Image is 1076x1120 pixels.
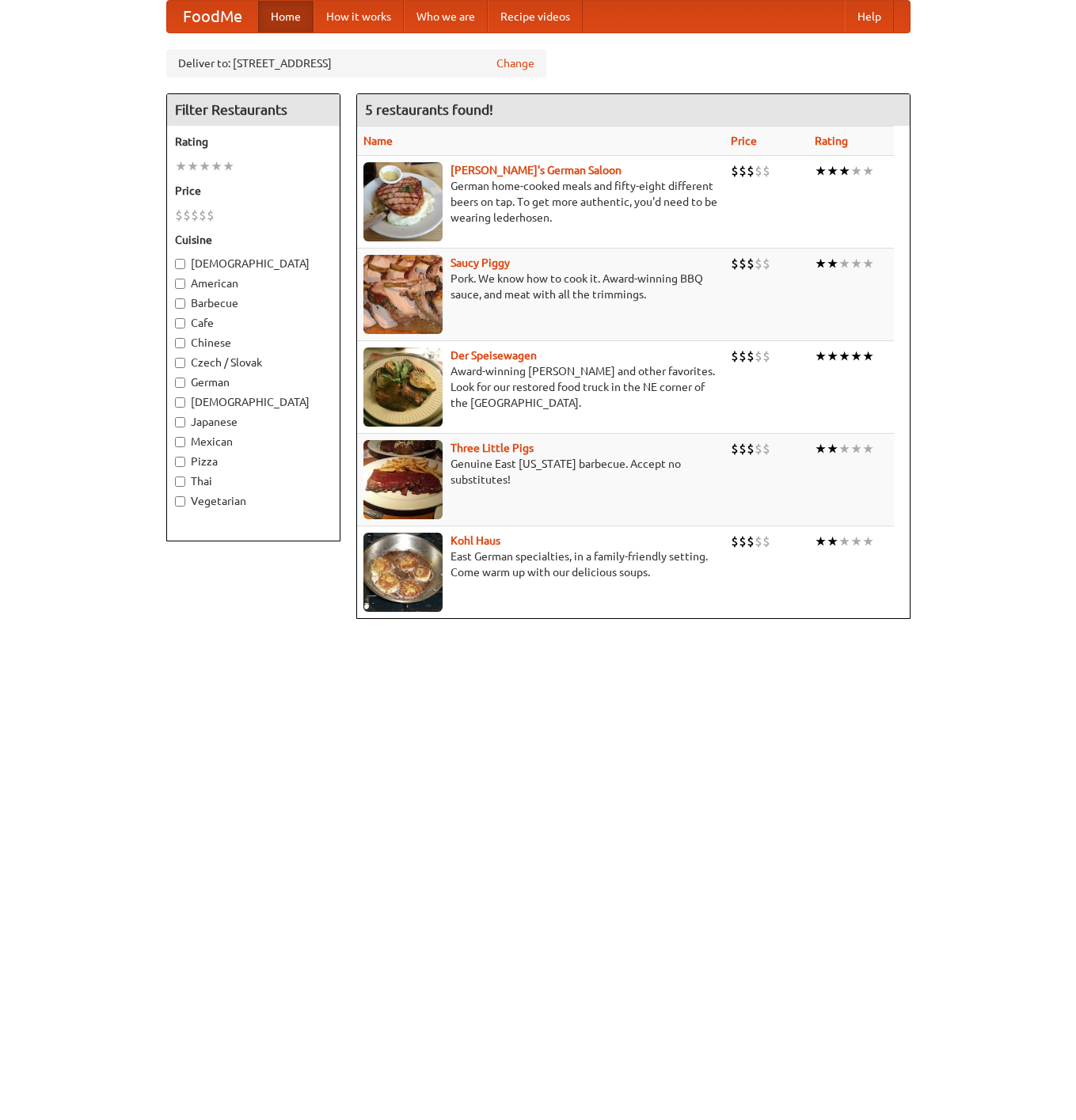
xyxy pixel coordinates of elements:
[850,255,862,272] li: ★
[363,178,718,226] p: German home-cooked meals and fifty-eight different beers on tap. To get more authentic, you'd nee...
[175,358,185,368] input: Czech / Slovak
[838,440,850,457] li: ★
[175,207,183,224] li: $
[207,207,215,224] li: $
[199,158,211,175] li: ★
[862,533,874,550] li: ★
[862,255,874,272] li: ★
[175,355,332,370] label: Czech / Slovak
[815,347,827,365] li: ★
[363,456,718,488] p: Genuine East [US_STATE] barbecue. Accept no substitutes!
[175,394,332,410] label: [DEMOGRAPHIC_DATA]
[175,295,332,311] label: Barbecue
[862,162,874,180] li: ★
[175,397,185,408] input: [DEMOGRAPHIC_DATA]
[175,454,332,469] label: Pizza
[739,347,747,365] li: $
[747,255,755,272] li: $
[199,207,207,224] li: $
[762,440,770,457] li: $
[762,347,770,365] li: $
[175,417,185,427] input: Japanese
[175,378,185,388] input: German
[175,275,332,291] label: American
[838,533,850,550] li: ★
[191,207,199,224] li: $
[755,347,762,365] li: $
[314,1,404,32] a: How it works
[850,347,862,365] li: ★
[739,533,747,550] li: $
[850,162,862,180] li: ★
[175,437,185,447] input: Mexican
[175,183,332,199] h5: Price
[175,279,185,289] input: American
[175,414,332,430] label: Japanese
[827,255,838,272] li: ★
[363,363,718,411] p: Award-winning [PERSON_NAME] and other favorites. Look for our restored food truck in the NE corne...
[850,440,862,457] li: ★
[175,256,332,271] label: [DEMOGRAPHIC_DATA]
[739,255,747,272] li: $
[731,347,739,365] li: $
[755,533,762,550] li: $
[762,162,770,180] li: $
[175,434,332,450] label: Mexican
[862,440,874,457] li: ★
[731,255,739,272] li: $
[175,496,185,507] input: Vegetarian
[175,338,185,348] input: Chinese
[755,162,762,180] li: $
[222,158,234,175] li: ★
[451,442,534,454] a: Three Little Pigs
[731,135,757,147] a: Price
[258,1,314,32] a: Home
[404,1,488,32] a: Who we are
[762,255,770,272] li: $
[451,534,500,547] a: Kohl Haus
[363,271,718,302] p: Pork. We know how to cook it. Award-winning BBQ sauce, and meat with all the trimmings.
[838,347,850,365] li: ★
[747,347,755,365] li: $
[755,255,762,272] li: $
[183,207,191,224] li: $
[175,493,332,509] label: Vegetarian
[175,158,187,175] li: ★
[363,549,718,580] p: East German specialties, in a family-friendly setting. Come warm up with our delicious soups.
[731,533,739,550] li: $
[747,162,755,180] li: $
[451,349,537,362] b: Der Speisewagen
[838,162,850,180] li: ★
[187,158,199,175] li: ★
[838,255,850,272] li: ★
[175,134,332,150] h5: Rating
[167,94,340,126] h4: Filter Restaurants
[747,533,755,550] li: $
[363,440,443,519] img: littlepigs.jpg
[755,440,762,457] li: $
[175,476,185,487] input: Thai
[451,164,622,177] a: [PERSON_NAME]'s German Saloon
[365,102,493,117] ng-pluralize: 5 restaurants found!
[739,440,747,457] li: $
[175,298,185,309] input: Barbecue
[845,1,894,32] a: Help
[488,1,583,32] a: Recipe videos
[175,473,332,489] label: Thai
[762,533,770,550] li: $
[815,440,827,457] li: ★
[175,335,332,351] label: Chinese
[175,315,332,331] label: Cafe
[175,318,185,328] input: Cafe
[363,162,443,241] img: esthers.jpg
[739,162,747,180] li: $
[731,162,739,180] li: $
[167,1,258,32] a: FoodMe
[175,259,185,269] input: [DEMOGRAPHIC_DATA]
[731,440,739,457] li: $
[827,533,838,550] li: ★
[451,256,510,269] b: Saucy Piggy
[815,162,827,180] li: ★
